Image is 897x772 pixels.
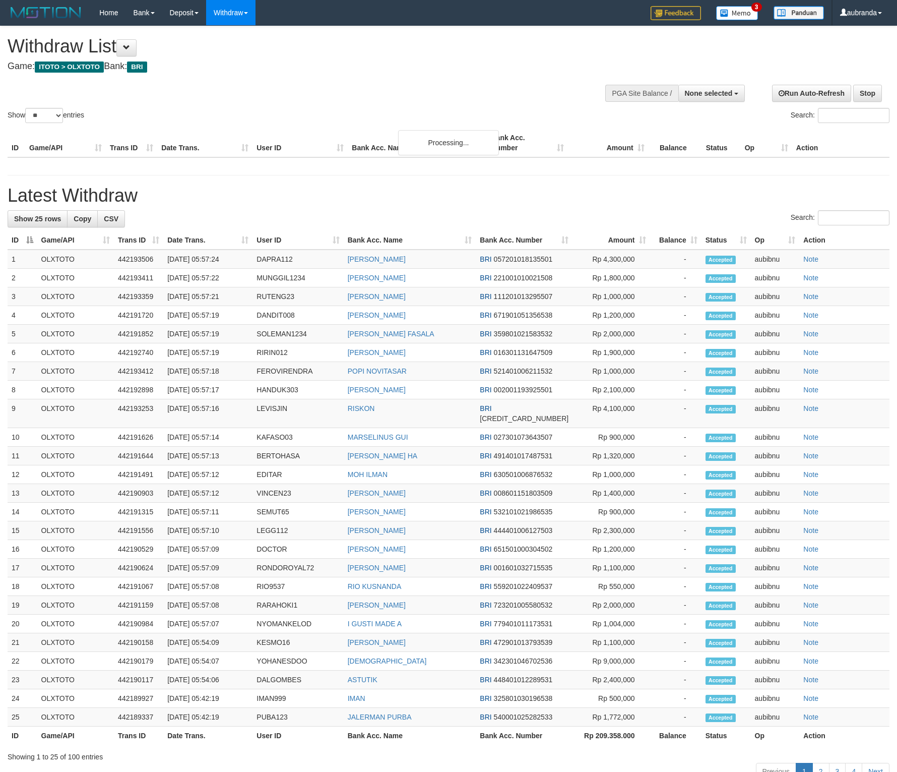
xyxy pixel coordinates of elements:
[650,306,701,325] td: -
[8,540,37,559] td: 16
[650,250,701,269] td: -
[706,330,736,339] span: Accepted
[650,343,701,362] td: -
[252,362,343,381] td: FEROVIRENDRA
[348,330,434,338] a: [PERSON_NAME] FASALA
[37,325,114,343] td: OLXTOTO
[163,250,252,269] td: [DATE] 05:57:24
[678,85,745,102] button: None selected
[252,231,343,250] th: User ID: activate to sort column ascending
[480,508,491,516] span: BRI
[37,447,114,465] td: OLXTOTO
[114,503,163,521] td: 442191315
[14,215,61,223] span: Show 25 rows
[572,428,650,447] td: Rp 900,000
[252,306,343,325] td: DANDIT008
[114,577,163,596] td: 442191067
[706,452,736,461] span: Accepted
[476,231,572,250] th: Bank Acc. Number: activate to sort column ascending
[494,386,553,394] span: Copy 002001193925501 to clipboard
[716,6,758,20] img: Button%20Memo.svg
[650,559,701,577] td: -
[163,559,252,577] td: [DATE] 05:57:09
[37,484,114,503] td: OLXTOTO
[8,250,37,269] td: 1
[8,62,588,72] h4: Game: Bank:
[572,399,650,428] td: Rp 4,100,000
[494,564,553,572] span: Copy 001601032715535 to clipboard
[480,564,491,572] span: BRI
[348,620,402,628] a: I GUSTI MADE A
[37,362,114,381] td: OLXTOTO
[114,343,163,362] td: 442192740
[741,129,792,157] th: Op
[252,521,343,540] td: LEGG112
[494,452,553,460] span: Copy 491401017487531 to clipboard
[751,399,800,428] td: aubibnu
[114,465,163,484] td: 442191491
[8,306,37,325] td: 4
[157,129,252,157] th: Date Trans.
[751,250,800,269] td: aubibnu
[568,129,649,157] th: Amount
[8,362,37,381] td: 7
[163,484,252,503] td: [DATE] 05:57:12
[114,269,163,287] td: 442193411
[650,287,701,306] td: -
[572,306,650,325] td: Rp 1,200,000
[791,108,889,123] label: Search:
[348,676,377,684] a: ASTUTIK
[751,521,800,540] td: aubibnu
[480,452,491,460] span: BRI
[252,129,348,157] th: User ID
[803,255,818,263] a: Note
[803,676,818,684] a: Note
[751,559,800,577] td: aubibnu
[348,638,406,646] a: [PERSON_NAME]
[37,250,114,269] td: OLXTOTO
[114,362,163,381] td: 442193412
[163,362,252,381] td: [DATE] 05:57:18
[114,287,163,306] td: 442193359
[572,559,650,577] td: Rp 1,100,000
[706,256,736,264] span: Accepted
[8,210,68,227] a: Show 25 rows
[114,231,163,250] th: Trans ID: activate to sort column ascending
[114,399,163,428] td: 442193253
[37,306,114,325] td: OLXTOTO
[751,428,800,447] td: aubibnu
[494,508,553,516] span: Copy 532101021986535 to clipboard
[494,292,553,301] span: Copy 111201013295507 to clipboard
[480,386,491,394] span: BRI
[494,470,553,479] span: Copy 630501006876532 to clipboard
[8,325,37,343] td: 5
[803,545,818,553] a: Note
[803,330,818,338] a: Note
[252,447,343,465] td: BERTOHASA
[792,129,889,157] th: Action
[8,269,37,287] td: 2
[252,484,343,503] td: VINCEN23
[494,367,553,375] span: Copy 521401006211532 to clipboard
[572,250,650,269] td: Rp 4,300,000
[650,269,701,287] td: -
[344,231,476,250] th: Bank Acc. Name: activate to sort column ascending
[480,433,491,441] span: BRI
[650,484,701,503] td: -
[706,405,736,413] span: Accepted
[572,343,650,362] td: Rp 1,900,000
[8,381,37,399] td: 8
[751,269,800,287] td: aubibnu
[706,471,736,480] span: Accepted
[803,713,818,721] a: Note
[706,386,736,395] span: Accepted
[37,428,114,447] td: OLXTOTO
[803,404,818,412] a: Note
[751,343,800,362] td: aubibnu
[348,489,406,497] a: [PERSON_NAME]
[348,526,406,535] a: [PERSON_NAME]
[803,367,818,375] a: Note
[25,108,63,123] select: Showentries
[803,470,818,479] a: Note
[651,6,701,20] img: Feedback.jpg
